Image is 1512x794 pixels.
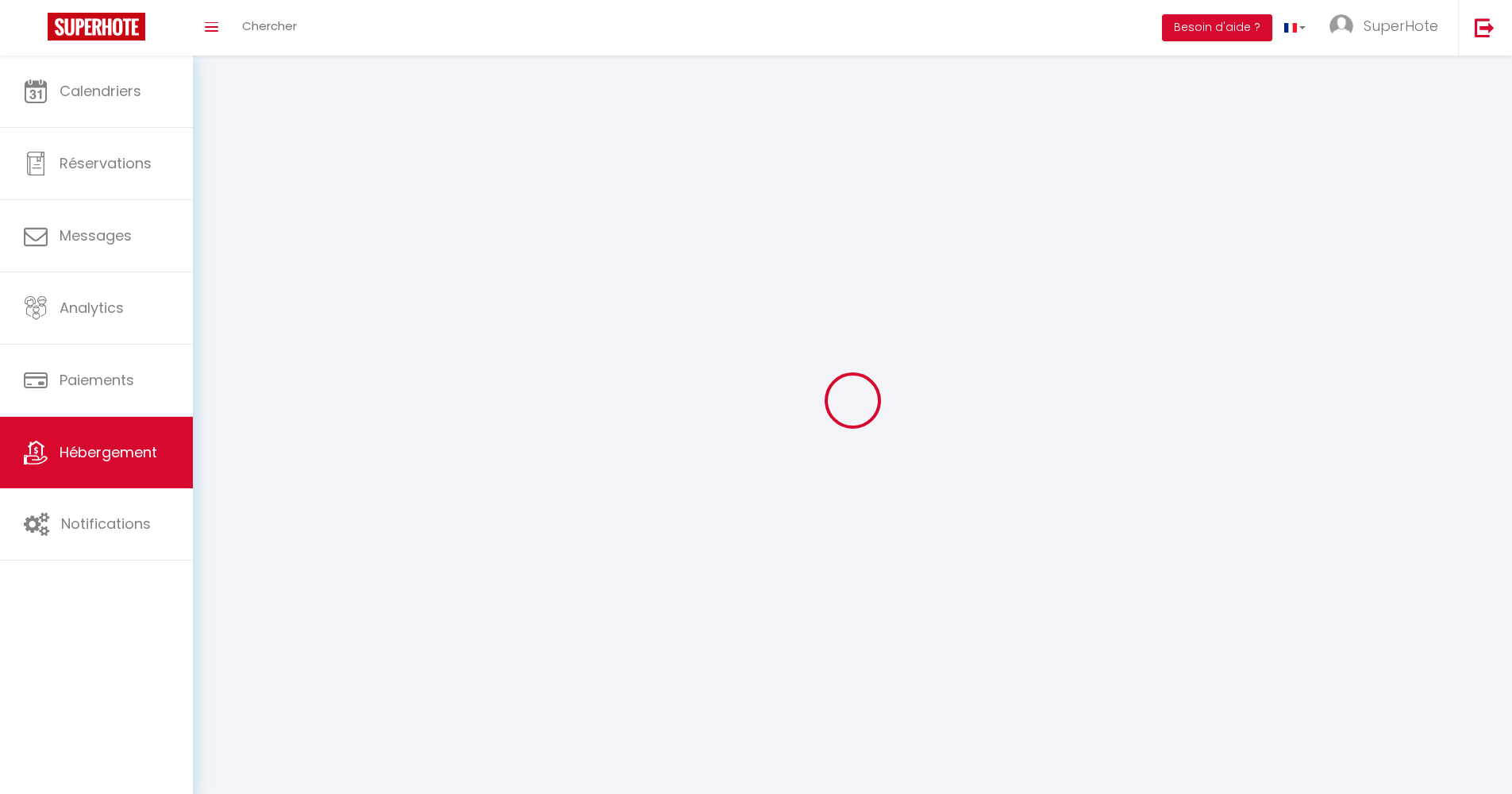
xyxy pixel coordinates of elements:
[48,13,145,40] img: Super Booking
[1475,17,1495,37] img: logout
[60,225,132,245] span: Messages
[60,298,124,318] span: Analytics
[13,6,60,54] button: Ouvrir le widget de chat LiveChat
[1162,14,1272,41] button: Besoin d'aide ?
[60,370,134,390] span: Paiements
[1364,16,1438,36] span: SuperHote
[61,514,151,534] span: Notifications
[60,442,157,462] span: Hébergement
[1445,723,1500,782] iframe: Chat
[1329,14,1353,38] img: ...
[242,17,297,34] span: Chercher
[60,153,152,173] span: Réservations
[60,81,141,101] span: Calendriers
